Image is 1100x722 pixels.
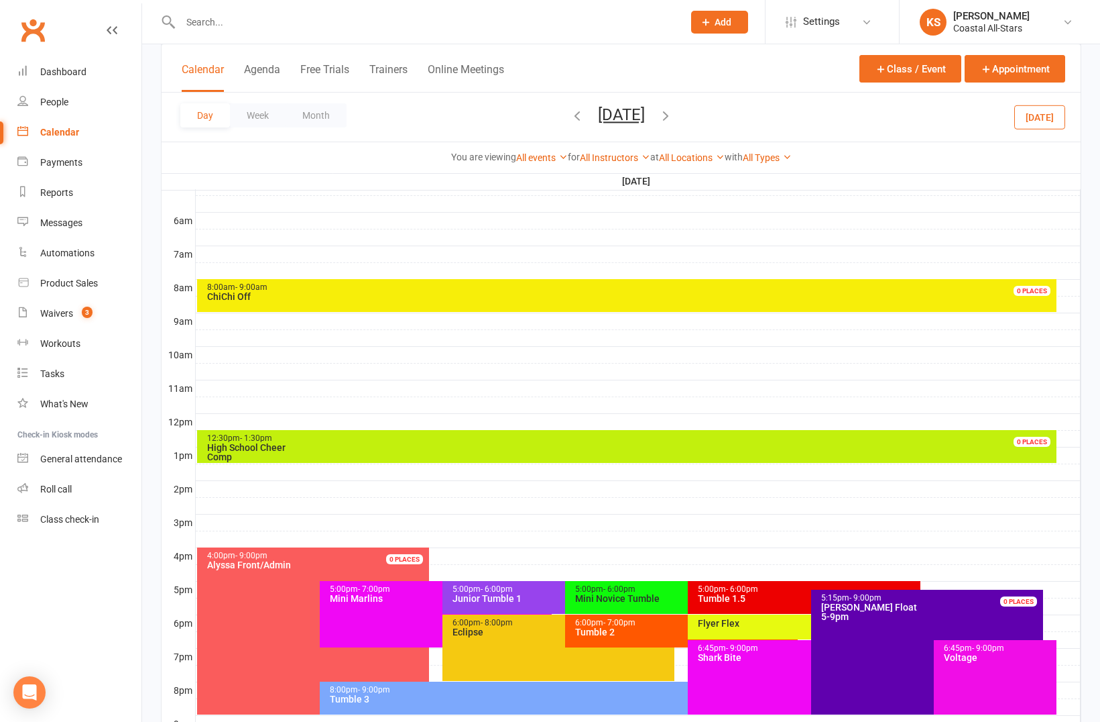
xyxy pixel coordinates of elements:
[574,619,794,627] div: 6:00pm
[162,548,195,564] th: 4pm
[358,685,390,694] span: - 9:00pm
[943,644,1054,653] div: 6:45pm
[574,585,794,594] div: 5:00pm
[17,389,141,419] a: What's New
[452,619,672,627] div: 6:00pm
[329,585,549,594] div: 5:00pm
[162,648,195,665] th: 7pm
[40,217,82,228] div: Messages
[691,11,748,34] button: Add
[972,643,1004,653] span: - 9:00pm
[207,560,291,570] span: Alyssa Front/Admin
[17,505,141,535] a: Class kiosk mode
[40,278,98,289] div: Product Sales
[329,686,1040,694] div: 8:00pm
[162,346,195,363] th: 10am
[820,594,1040,603] div: 5:15pm
[207,442,286,453] span: High School Cheer
[195,173,1081,190] th: [DATE]
[603,584,635,594] span: - 6:00pm
[13,676,46,709] div: Open Intercom Messenger
[803,7,840,37] span: Settings
[726,643,758,653] span: - 9:00pm
[40,127,79,138] div: Calendar
[516,152,568,163] a: All events
[428,63,504,92] button: Online Meetings
[820,603,1040,621] div: 5-9pm
[659,152,725,163] a: All Locations
[481,584,513,594] span: - 6:00pm
[965,55,1065,83] button: Appointment
[17,474,141,505] a: Roll call
[40,187,73,198] div: Reports
[859,55,961,83] button: Class / Event
[1014,105,1065,129] button: [DATE]
[40,157,82,168] div: Payments
[568,152,580,162] strong: for
[40,484,72,495] div: Roll call
[162,581,195,598] th: 5pm
[725,152,743,162] strong: with
[40,368,64,379] div: Tasks
[697,644,917,653] div: 6:45pm
[451,152,516,162] strong: You are viewing
[162,380,195,397] th: 11am
[162,313,195,329] th: 9am
[206,552,426,560] div: 4:00pm
[17,117,141,148] a: Calendar
[17,178,141,208] a: Reports
[17,57,141,87] a: Dashboard
[920,9,946,36] div: KS
[162,279,195,296] th: 8am
[162,246,195,262] th: 7am
[574,594,794,603] div: Mini Novice Tumble
[17,87,141,117] a: People
[235,282,267,292] span: - 9:00am
[603,618,635,627] span: - 7:00pm
[162,447,195,464] th: 1pm
[82,307,93,318] span: 3
[1000,597,1037,607] div: 0 PLACES
[481,618,513,627] span: - 8:00pm
[697,653,917,662] div: Shark Bite
[953,10,1030,22] div: [PERSON_NAME]
[697,619,917,628] div: Flyer Flex
[17,148,141,178] a: Payments
[17,268,141,299] a: Product Sales
[17,329,141,359] a: Workouts
[235,551,267,560] span: - 9:00pm
[40,338,80,349] div: Workouts
[743,152,792,163] a: All Types
[17,299,141,329] a: Waivers 3
[206,434,1054,443] div: 12:30pm
[244,63,280,92] button: Agenda
[206,443,1054,462] div: Comp
[329,594,549,603] div: Mini Marlins
[162,480,195,497] th: 2pm
[286,103,347,127] button: Month
[182,63,224,92] button: Calendar
[943,653,1054,662] div: Voltage
[207,291,251,302] span: ChiChi Off
[162,413,195,430] th: 12pm
[452,627,672,637] div: Eclipse
[329,694,1040,704] div: Tumble 3
[17,208,141,238] a: Messages
[240,433,272,443] span: - 1:30pm
[386,554,423,564] div: 0 PLACES
[697,594,917,603] div: Tumble 1.5
[715,17,731,28] span: Add
[40,399,88,409] div: What's New
[598,105,645,124] button: [DATE]
[17,444,141,474] a: General attendance kiosk mode
[40,66,86,77] div: Dashboard
[206,283,1054,292] div: 8:00am
[40,514,99,525] div: Class check-in
[162,212,195,229] th: 6am
[300,63,349,92] button: Free Trials
[369,63,408,92] button: Trainers
[40,454,122,464] div: General attendance
[452,585,672,594] div: 5:00pm
[162,615,195,631] th: 6pm
[40,248,95,258] div: Automations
